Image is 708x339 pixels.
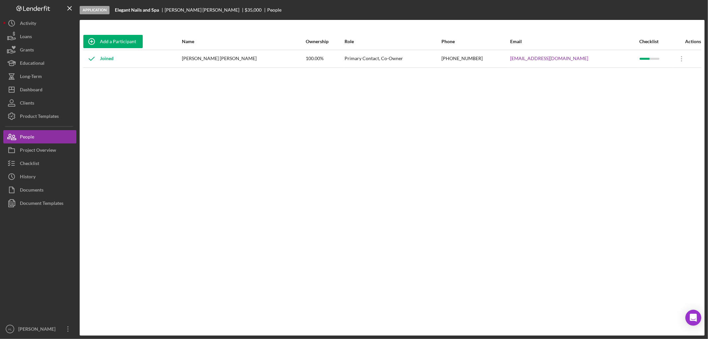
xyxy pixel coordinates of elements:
div: History [20,170,36,185]
div: Project Overview [20,143,56,158]
div: Joined [83,50,114,67]
a: [EMAIL_ADDRESS][DOMAIN_NAME] [510,56,588,61]
button: AL[PERSON_NAME] [3,322,76,336]
div: [PHONE_NUMBER] [441,50,510,67]
div: [PERSON_NAME] [PERSON_NAME] [165,7,245,13]
div: Dashboard [20,83,42,98]
button: Educational [3,56,76,70]
button: Grants [3,43,76,56]
button: Add a Participant [83,35,143,48]
button: People [3,130,76,143]
button: Dashboard [3,83,76,96]
div: [PERSON_NAME] [PERSON_NAME] [182,50,305,67]
div: Ownership [306,39,344,44]
div: People [267,7,281,13]
div: 100.00% [306,50,344,67]
div: Clients [20,96,34,111]
div: Long-Term [20,70,42,85]
button: Long-Term [3,70,76,83]
b: Elegant Nails and Spa [115,7,159,13]
div: Add a Participant [100,35,136,48]
div: Activity [20,17,36,32]
div: Loans [20,30,32,45]
text: AL [8,327,12,331]
button: Document Templates [3,197,76,210]
div: Open Intercom Messenger [685,310,701,326]
button: Product Templates [3,110,76,123]
div: Product Templates [20,110,59,125]
span: $35,000 [245,7,262,13]
div: Email [510,39,639,44]
div: Actions [673,39,701,44]
div: Primary Contact, Co-Owner [345,50,441,67]
div: People [20,130,34,145]
button: Loans [3,30,76,43]
div: Document Templates [20,197,63,212]
button: Clients [3,96,76,110]
div: Documents [20,183,43,198]
button: Activity [3,17,76,30]
div: Checklist [640,39,673,44]
div: [PERSON_NAME] [17,322,60,337]
button: Project Overview [3,143,76,157]
div: Phone [441,39,510,44]
div: Educational [20,56,44,71]
div: Application [80,6,110,14]
button: History [3,170,76,183]
div: Role [345,39,441,44]
div: Checklist [20,157,39,172]
button: Checklist [3,157,76,170]
button: Documents [3,183,76,197]
div: Name [182,39,305,44]
div: Grants [20,43,34,58]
